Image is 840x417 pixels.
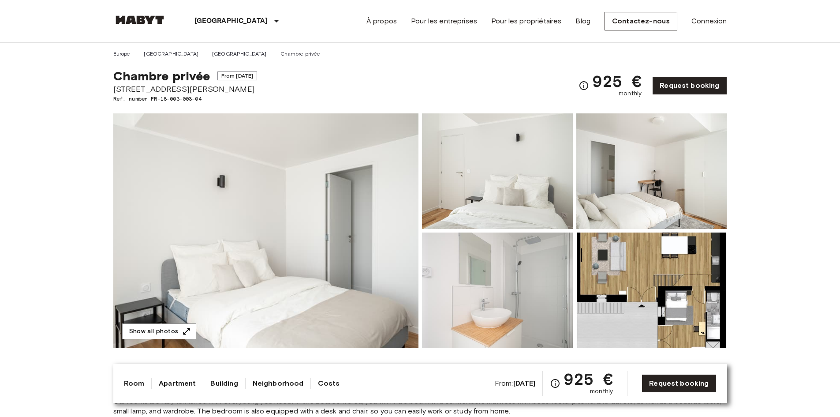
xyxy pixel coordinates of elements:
[491,16,561,26] a: Pour les propriétaires
[564,371,613,387] span: 925 €
[113,397,727,416] span: Our rooms are fully furnished with everything you need. In the bedroom area, you will find a bed ...
[576,233,727,348] img: Picture of unit FR-18-003-003-04
[212,50,267,58] a: [GEOGRAPHIC_DATA]
[590,387,613,396] span: monthly
[122,323,196,340] button: Show all photos
[318,378,340,389] a: Costs
[619,89,642,98] span: monthly
[652,76,727,95] a: Request booking
[280,50,321,58] a: Chambre privée
[593,73,642,89] span: 925 €
[113,68,210,83] span: Chambre privée
[575,16,590,26] a: Blog
[579,80,589,91] svg: Check cost overview for full price breakdown. Please note that discounts apply to new joiners onl...
[550,378,560,389] svg: Check cost overview for full price breakdown. Please note that discounts apply to new joiners onl...
[159,378,196,389] a: Apartment
[422,113,573,229] img: Picture of unit FR-18-003-003-04
[422,233,573,348] img: Picture of unit FR-18-003-003-04
[642,374,716,393] a: Request booking
[113,50,131,58] a: Europe
[113,15,166,24] img: Habyt
[366,16,397,26] a: À propos
[253,378,304,389] a: Neighborhood
[210,378,238,389] a: Building
[113,95,258,103] span: Ref. number FR-18-003-003-04
[513,379,536,387] b: [DATE]
[144,50,198,58] a: [GEOGRAPHIC_DATA]
[113,83,258,95] span: [STREET_ADDRESS][PERSON_NAME]
[124,378,145,389] a: Room
[605,12,677,30] a: Contactez-nous
[691,16,727,26] a: Connexion
[217,71,258,80] span: From [DATE]
[576,113,727,229] img: Picture of unit FR-18-003-003-04
[495,379,536,388] span: From:
[411,16,477,26] a: Pour les entreprises
[113,113,418,348] img: Marketing picture of unit FR-18-003-003-04
[194,16,268,26] p: [GEOGRAPHIC_DATA]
